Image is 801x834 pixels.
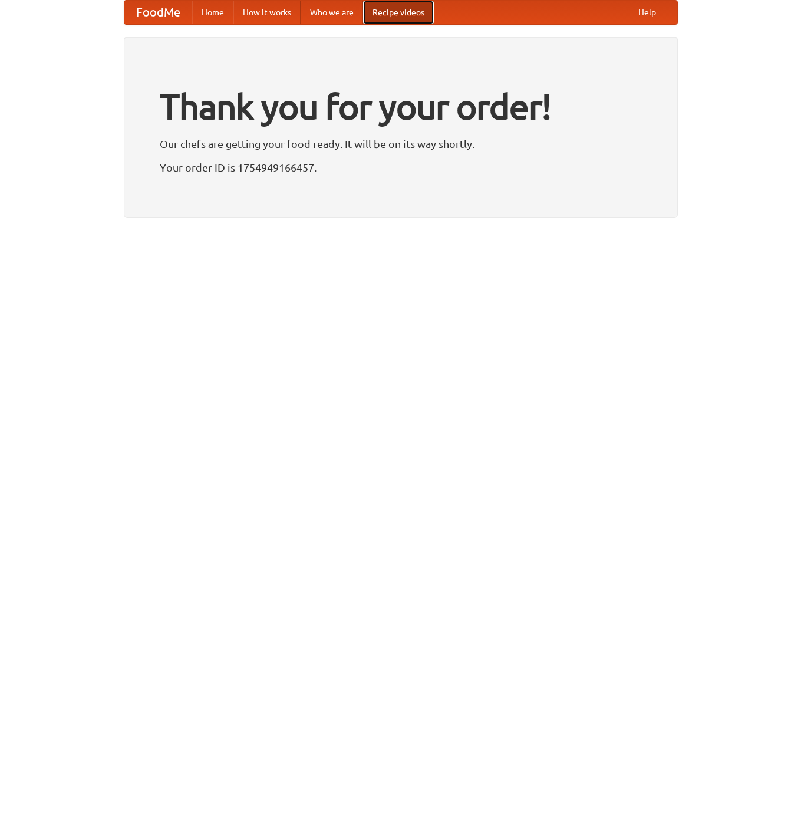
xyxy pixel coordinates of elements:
[233,1,301,24] a: How it works
[160,159,642,176] p: Your order ID is 1754949166457.
[192,1,233,24] a: Home
[160,78,642,135] h1: Thank you for your order!
[363,1,434,24] a: Recipe videos
[301,1,363,24] a: Who we are
[629,1,665,24] a: Help
[124,1,192,24] a: FoodMe
[160,135,642,153] p: Our chefs are getting your food ready. It will be on its way shortly.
